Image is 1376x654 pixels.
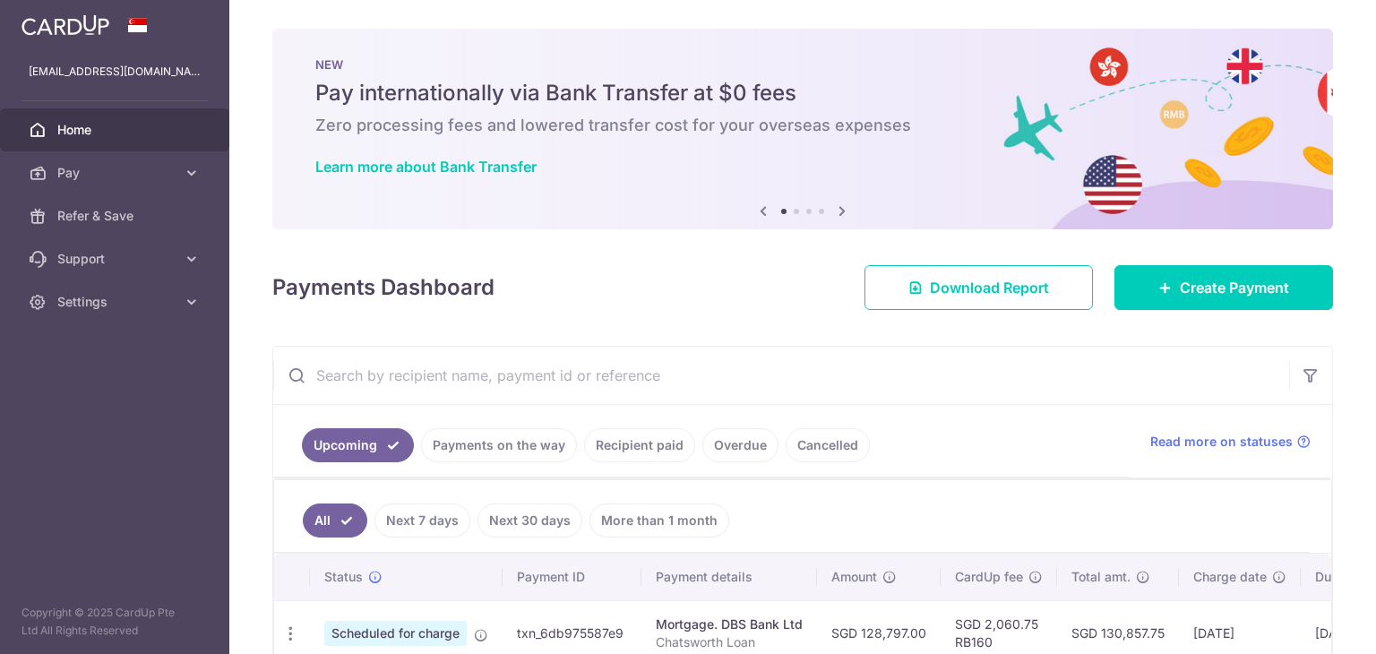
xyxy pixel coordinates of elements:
input: Search by recipient name, payment id or reference [273,347,1289,404]
a: Next 7 days [374,503,470,538]
a: All [303,503,367,538]
h6: Zero processing fees and lowered transfer cost for your overseas expenses [315,115,1290,136]
span: Total amt. [1071,568,1131,586]
img: Bank transfer banner [272,29,1333,229]
h4: Payments Dashboard [272,271,494,304]
h5: Pay internationally via Bank Transfer at $0 fees [315,79,1290,108]
th: Payment details [641,554,817,600]
a: Recipient paid [584,428,695,462]
span: Read more on statuses [1150,433,1293,451]
a: Create Payment [1114,265,1333,310]
img: CardUp [21,14,109,36]
a: Cancelled [786,428,870,462]
p: Chatsworth Loan [656,633,803,651]
a: Download Report [864,265,1093,310]
a: Payments on the way [421,428,577,462]
span: Download Report [930,277,1049,298]
span: Amount [831,568,877,586]
span: Pay [57,164,176,182]
span: Refer & Save [57,207,176,225]
a: Read more on statuses [1150,433,1311,451]
a: More than 1 month [589,503,729,538]
th: Payment ID [503,554,641,600]
span: Settings [57,293,176,311]
a: Upcoming [302,428,414,462]
div: Mortgage. DBS Bank Ltd [656,615,803,633]
span: Charge date [1193,568,1267,586]
p: [EMAIL_ADDRESS][DOMAIN_NAME] [29,63,201,81]
span: Home [57,121,176,139]
span: Status [324,568,363,586]
a: Overdue [702,428,778,462]
a: Next 30 days [477,503,582,538]
span: Support [57,250,176,268]
span: Due date [1315,568,1369,586]
a: Learn more about Bank Transfer [315,158,537,176]
span: Create Payment [1180,277,1289,298]
p: NEW [315,57,1290,72]
span: Scheduled for charge [324,621,467,646]
span: CardUp fee [955,568,1023,586]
